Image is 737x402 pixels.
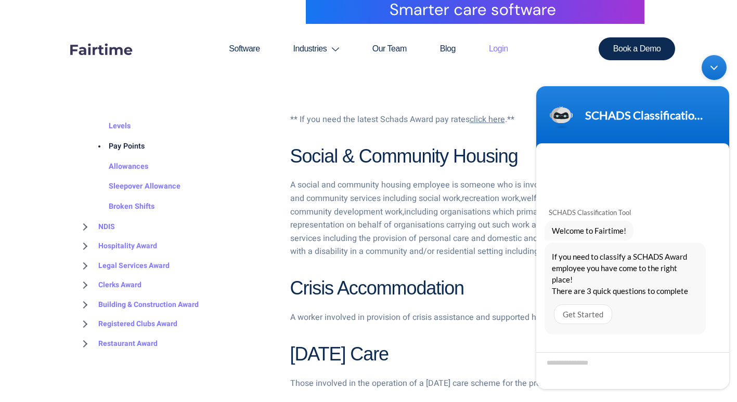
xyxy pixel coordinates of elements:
[472,24,525,74] a: Login
[88,137,145,157] a: Pay Points
[277,24,356,74] a: Industries
[77,334,158,354] a: Restaurant Award
[212,24,276,74] a: Software
[77,256,170,276] a: Legal Services Award
[290,276,660,301] h2: Crisis Accommodation
[531,50,734,394] iframe: SalesIQ Chatwindow
[77,314,177,334] a: Registered Clubs Award
[613,45,661,53] span: Book a Demo
[77,275,141,295] a: Clerks Award
[290,113,660,127] p: ** If you need the latest Schads Award pay rates
[470,113,514,126] a: Looking For Pay Rates ?
[77,17,275,353] nav: BROWSE TOPICS
[88,157,148,177] a: Allowances
[290,311,660,325] p: A worker involved in provision of crisis assistance and supported housing services.
[88,116,131,137] a: Levels
[290,179,660,259] p: A social and community housing employee is someone who is involved in the provision of social and...
[599,37,676,60] a: Book a Demo
[290,342,660,367] h2: [DATE] Care
[290,377,660,391] p: Those involved in the operation of a [DATE] care scheme for the provision of [DATE] care services.
[88,197,154,217] a: Broken Shifts
[77,217,115,237] a: NDIS
[356,24,423,74] a: Our Team
[77,236,157,256] a: Hospitality Award
[77,295,199,315] a: Building & Construction Award
[423,24,472,74] a: Blog
[290,144,660,169] h2: Social & Community Housing
[88,177,180,197] a: Sleepover Allowance
[470,113,505,126] span: click here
